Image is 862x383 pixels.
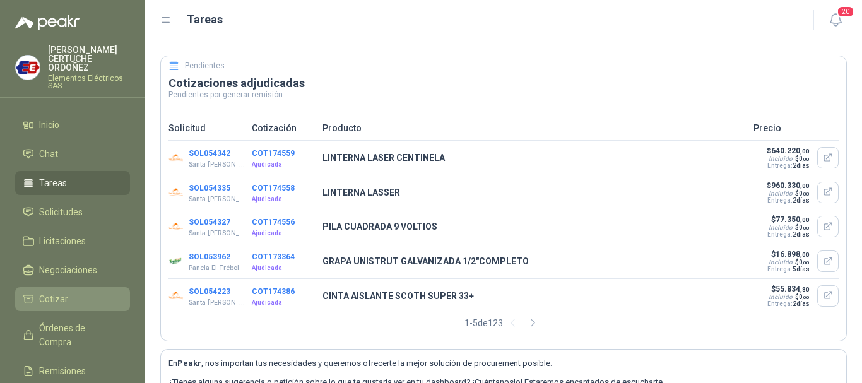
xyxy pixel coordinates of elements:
[769,293,793,300] div: Incluido
[168,91,839,98] p: Pendientes por generar remisión
[824,9,847,32] button: 20
[189,149,230,158] button: SOL054342
[252,218,295,227] button: COT174556
[189,298,246,308] p: Santa [PERSON_NAME]
[189,263,239,273] p: Panela El Trébol
[799,224,810,231] span: 0
[766,300,810,307] p: Entrega:
[800,251,810,258] span: ,00
[795,224,810,231] span: $
[766,197,810,204] p: Entrega:
[15,113,130,137] a: Inicio
[189,184,230,192] button: SOL054335
[795,293,810,300] span: $
[799,155,810,162] span: 0
[800,216,810,223] span: ,00
[799,259,810,266] span: 0
[766,181,810,190] p: $
[799,190,810,197] span: 0
[793,266,810,273] span: 5 días
[16,56,40,80] img: Company Logo
[769,259,793,266] div: Incluido
[15,316,130,354] a: Órdenes de Compra
[837,6,854,18] span: 20
[168,76,839,91] h3: Cotizaciones adjudicadas
[766,285,810,293] p: $
[252,252,295,261] button: COT173364
[189,218,230,227] button: SOL054327
[168,121,244,135] p: Solicitud
[776,215,810,224] span: 77.350
[15,15,80,30] img: Logo peakr
[795,259,810,266] span: $
[15,258,130,282] a: Negociaciones
[15,359,130,383] a: Remisiones
[800,286,810,293] span: ,80
[464,313,543,333] div: 1 - 5 de 123
[766,250,810,259] p: $
[252,228,315,239] p: Ajudicada
[39,176,67,190] span: Tareas
[753,121,839,135] p: Precio
[800,182,810,189] span: ,00
[252,194,315,204] p: Ajudicada
[168,219,184,234] img: Company Logo
[15,287,130,311] a: Cotizar
[187,11,223,28] h1: Tareas
[322,186,746,199] p: LINTERNA LASSER
[252,184,295,192] button: COT174558
[793,197,810,204] span: 2 días
[803,260,810,266] span: ,00
[800,148,810,155] span: ,00
[766,162,810,169] p: Entrega:
[39,263,97,277] span: Negociaciones
[177,358,201,368] b: Peakr
[322,121,746,135] p: Producto
[252,149,295,158] button: COT174559
[252,298,315,308] p: Ajudicada
[322,151,746,165] p: LINTERNA LASER CENTINELA
[189,160,246,170] p: Santa [PERSON_NAME]
[189,228,246,239] p: Santa [PERSON_NAME]
[803,156,810,162] span: ,00
[189,252,230,261] button: SOL053962
[15,171,130,195] a: Tareas
[799,293,810,300] span: 0
[776,285,810,293] span: 55.834
[189,194,246,204] p: Santa [PERSON_NAME]
[766,231,810,238] p: Entrega:
[793,162,810,169] span: 2 días
[803,295,810,300] span: ,00
[168,185,184,200] img: Company Logo
[15,142,130,166] a: Chat
[769,155,793,162] div: Incluido
[766,146,810,155] p: $
[39,292,68,306] span: Cotizar
[15,229,130,253] a: Licitaciones
[185,60,225,72] h5: Pendientes
[793,300,810,307] span: 2 días
[766,266,810,273] p: Entrega:
[39,234,86,248] span: Licitaciones
[39,364,86,378] span: Remisiones
[168,357,839,370] p: En , nos importan tus necesidades y queremos ofrecerte la mejor solución de procurement posible.
[769,190,793,197] div: Incluido
[803,191,810,197] span: ,00
[793,231,810,238] span: 2 días
[168,150,184,165] img: Company Logo
[252,121,315,135] p: Cotización
[39,205,83,219] span: Solicitudes
[39,321,118,349] span: Órdenes de Compra
[776,250,810,259] span: 16.898
[252,263,315,273] p: Ajudicada
[189,287,230,296] button: SOL054223
[39,118,59,132] span: Inicio
[48,74,130,90] p: Elementos Eléctricos SAS
[39,147,58,161] span: Chat
[168,288,184,303] img: Company Logo
[322,220,746,233] p: PILA CUADRADA 9 VOLTIOS
[766,215,810,224] p: $
[803,225,810,231] span: ,00
[771,146,810,155] span: 640.220
[322,254,746,268] p: GRAPA UNISTRUT GALVANIZADA 1/2"COMPLETO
